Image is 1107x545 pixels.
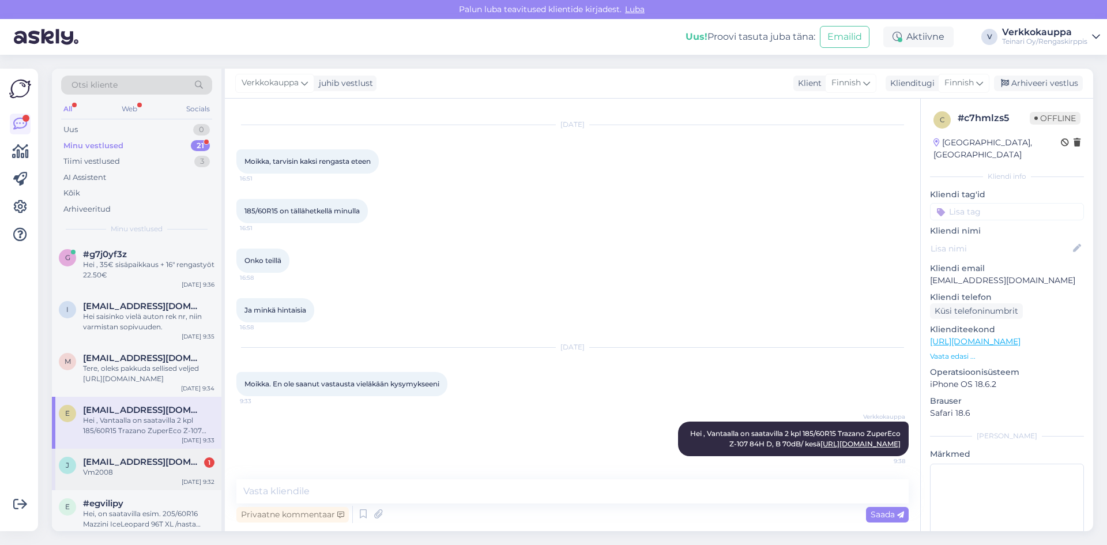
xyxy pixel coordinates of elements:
span: Luba [622,4,648,14]
div: [DATE] 9:32 [182,478,214,486]
p: [EMAIL_ADDRESS][DOMAIN_NAME] [930,275,1084,287]
span: 16:58 [240,273,283,282]
div: AI Assistent [63,172,106,183]
span: i [66,305,69,314]
p: Kliendi tag'id [930,189,1084,201]
span: Offline [1030,112,1080,125]
img: Askly Logo [9,78,31,100]
div: Privaatne kommentaar [236,507,349,523]
div: Klienditugi [886,77,935,89]
span: Hei , Vantaalla on saatavilla 2 kpl 185/60R15 Trazano ZuperEco Z-107 84H D, B 70dB/ kesä [690,429,902,448]
p: Märkmed [930,448,1084,460]
p: iPhone OS 18.6.2 [930,378,1084,390]
div: Hei , Vantaalla on saatavilla 2 kpl 185/60R15 Trazano ZuperEco Z-107 84H D, B 70dB/ kesä [URL][DO... [83,415,214,436]
div: Arhiveeri vestlus [994,76,1083,91]
div: Vm2008 [83,467,214,478]
div: 0 [193,124,210,136]
span: e [65,502,70,511]
span: c [940,115,945,124]
span: #egvilipy [83,498,123,509]
div: Klient [793,77,822,89]
span: #g7j0yf3z [83,249,127,260]
span: Finnish [944,77,974,89]
div: Arhiveeritud [63,204,111,215]
span: marek.pinn80@icloud.com [83,353,203,363]
p: Klienditeekond [930,324,1084,336]
div: [DATE] [236,119,909,130]
span: Ja minkä hintaisia [244,306,306,314]
span: m [65,357,71,366]
span: j [66,461,69,469]
p: Vaata edasi ... [930,351,1084,362]
span: Finnish [831,77,861,89]
div: [DATE] 9:34 [181,384,214,393]
div: Hei saisinko vielä auton rek nr, niin varmistan sopivuuden. [83,311,214,332]
p: Kliendi nimi [930,225,1084,237]
div: juhib vestlust [314,77,373,89]
div: Tere, oleks pakkuda sellised veljed [URL][DOMAIN_NAME] [83,363,214,384]
div: [DATE] 9:35 [182,332,214,341]
div: Aktiivne [883,27,954,47]
span: 185/60R15 on tällähetkellä minulla [244,206,360,215]
a: [URL][DOMAIN_NAME] [820,439,901,448]
span: ismob@gmx.com [83,301,203,311]
div: Uus [63,124,78,136]
span: 16:51 [240,174,283,183]
div: Socials [184,102,212,116]
div: Kõik [63,187,80,199]
div: 1 [204,457,214,468]
span: g [65,253,70,262]
span: Onko teillä [244,256,281,265]
div: Verkkokauppa [1002,28,1087,37]
span: Saada [871,509,904,520]
p: Brauser [930,395,1084,407]
div: Küsi telefoninumbrit [930,303,1023,319]
button: Emailid [820,26,869,48]
div: [DATE] 16:01 [180,529,214,538]
p: Operatsioonisüsteem [930,366,1084,378]
div: 3 [194,156,210,167]
div: Proovi tasuta juba täna: [686,30,815,44]
a: [URL][DOMAIN_NAME] [930,336,1021,347]
p: Safari 18.6 [930,407,1084,419]
div: Teinari Oy/Rengaskirppis [1002,37,1087,46]
div: [GEOGRAPHIC_DATA], [GEOGRAPHIC_DATA] [933,137,1061,161]
span: Otsi kliente [71,79,118,91]
span: jyritirroniemi@gmail.com [83,457,203,467]
div: Kliendi info [930,171,1084,182]
b: Uus! [686,31,707,42]
span: e [65,409,70,418]
p: Kliendi telefon [930,291,1084,303]
span: 16:51 [240,224,283,232]
span: Moikka. En ole saanut vastausta vieläkään kysymykseeni [244,379,439,388]
input: Lisa nimi [931,242,1071,255]
span: Verkkokauppa [862,412,905,421]
span: Minu vestlused [111,224,163,234]
span: 9:33 [240,397,283,405]
p: Kliendi email [930,262,1084,275]
span: 16:58 [240,323,283,332]
div: All [61,102,74,116]
div: [DATE] [236,342,909,352]
input: Lisa tag [930,203,1084,220]
div: # c7hmlzs5 [958,111,1030,125]
div: 21 [191,140,210,152]
div: V [981,29,997,45]
div: [PERSON_NAME] [930,431,1084,441]
span: Moikka, tarvisin kaksi rengasta eteen [244,157,371,166]
span: elisa.jussikainen@gmail.com [83,405,203,415]
div: Web [119,102,140,116]
div: Hei , 35€ sisäpaikkaus + 16" rengastyöt 22.50€ [83,260,214,280]
div: Tiimi vestlused [63,156,120,167]
span: Verkkokauppa [242,77,299,89]
a: VerkkokauppaTeinari Oy/Rengaskirppis [1002,28,1100,46]
div: [DATE] 9:33 [182,436,214,445]
div: Minu vestlused [63,140,123,152]
div: [DATE] 9:36 [182,280,214,289]
span: 9:38 [862,457,905,465]
div: Hei, on saatavilla esim. 205/60R16 Mazzini IceLeopard 96T XL /nasta 95,00€/kpl [URL][DOMAIN_NAME]... [83,509,214,529]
